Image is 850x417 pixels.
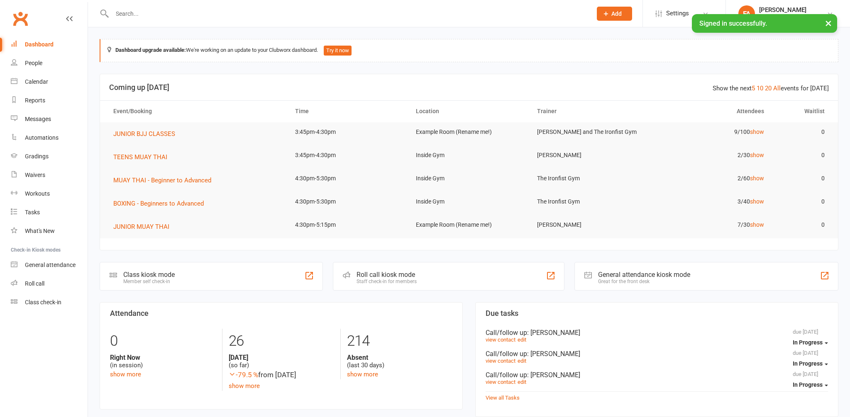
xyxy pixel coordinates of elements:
a: General attendance kiosk mode [11,256,88,274]
td: 4:30pm-5:30pm [288,192,409,211]
td: 2/60 [650,169,772,188]
a: Calendar [11,73,88,91]
button: JUNIOR BJJ CLASSES [113,129,181,139]
div: from [DATE] [229,369,334,381]
div: Waivers [25,172,45,178]
div: Member self check-in [123,279,175,284]
a: 5 [752,85,755,92]
span: JUNIOR MUAY THAI [113,223,169,230]
a: view contact [486,337,515,343]
button: MUAY THAI - Beginner to Advanced [113,175,217,185]
a: edit [518,358,526,364]
div: Gradings [25,153,49,160]
div: What's New [25,228,55,234]
div: We're working on an update to your Clubworx dashboard. [100,39,838,62]
span: : [PERSON_NAME] [527,350,580,358]
a: Waivers [11,166,88,184]
th: Location [408,101,530,122]
th: Event/Booking [106,101,288,122]
a: show more [347,371,378,378]
td: 3:45pm-4:30pm [288,122,409,142]
a: View all Tasks [486,395,520,401]
div: Class kiosk mode [123,271,175,279]
a: Reports [11,91,88,110]
div: Dashboard [25,41,54,48]
a: 10 [757,85,763,92]
a: show more [229,382,260,390]
td: 2/30 [650,145,772,165]
a: show [750,221,764,228]
button: In Progress [793,356,828,371]
h3: Due tasks [486,309,828,318]
td: 0 [772,192,832,211]
div: Calendar [25,78,48,85]
div: (so far) [229,354,334,369]
td: 0 [772,169,832,188]
td: 0 [772,145,832,165]
a: show [750,198,764,205]
span: BOXING - Beginners to Advanced [113,200,204,207]
div: Tasks [25,209,40,216]
a: show [750,128,764,135]
strong: [DATE] [229,354,334,361]
a: Workouts [11,184,88,203]
div: General attendance [25,262,76,268]
span: TEENS MUAY THAI [113,153,167,161]
div: Roll call [25,280,44,287]
a: Automations [11,128,88,147]
a: People [11,54,88,73]
a: view contact [486,379,515,385]
button: Try it now [324,46,352,56]
td: 4:30pm-5:30pm [288,169,409,188]
div: Class check-in [25,299,61,305]
th: Time [288,101,409,122]
span: MUAY THAI - Beginner to Advanced [113,177,211,184]
button: × [821,14,836,32]
input: Search... [110,8,586,19]
strong: Dashboard upgrade available: [115,47,186,53]
td: 0 [772,215,832,235]
div: FA [738,5,755,22]
div: Show the next events for [DATE] [713,83,829,93]
a: Class kiosk mode [11,293,88,312]
a: Gradings [11,147,88,166]
div: People [25,60,42,66]
a: show [750,175,764,182]
td: 3/40 [650,192,772,211]
td: Inside Gym [408,169,530,188]
td: 7/30 [650,215,772,235]
div: Workouts [25,190,50,197]
div: Automations [25,134,59,141]
span: Settings [666,4,689,23]
a: Tasks [11,203,88,222]
a: Dashboard [11,35,88,54]
a: view contact [486,358,515,364]
button: Add [597,7,632,21]
td: Inside Gym [408,145,530,165]
div: (in session) [110,354,216,369]
div: Messages [25,116,51,122]
a: 20 [765,85,772,92]
th: Trainer [530,101,651,122]
span: In Progress [793,381,823,388]
div: Roll call kiosk mode [357,271,417,279]
div: Call/follow up [486,329,828,337]
div: Call/follow up [486,350,828,358]
div: 0 [110,329,216,354]
a: All [773,85,781,92]
a: Clubworx [10,8,31,29]
a: Roll call [11,274,88,293]
button: In Progress [793,377,828,392]
td: [PERSON_NAME] and The Ironfist Gym [530,122,651,142]
span: -79.5 % [229,371,258,379]
td: 9/100 [650,122,772,142]
div: (last 30 days) [347,354,452,369]
button: In Progress [793,335,828,350]
div: Call/follow up [486,371,828,379]
button: JUNIOR MUAY THAI [113,222,175,232]
a: show [750,152,764,158]
strong: Absent [347,354,452,361]
td: Inside Gym [408,192,530,211]
td: The Ironfist Gym [530,192,651,211]
span: : [PERSON_NAME] [527,329,580,337]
